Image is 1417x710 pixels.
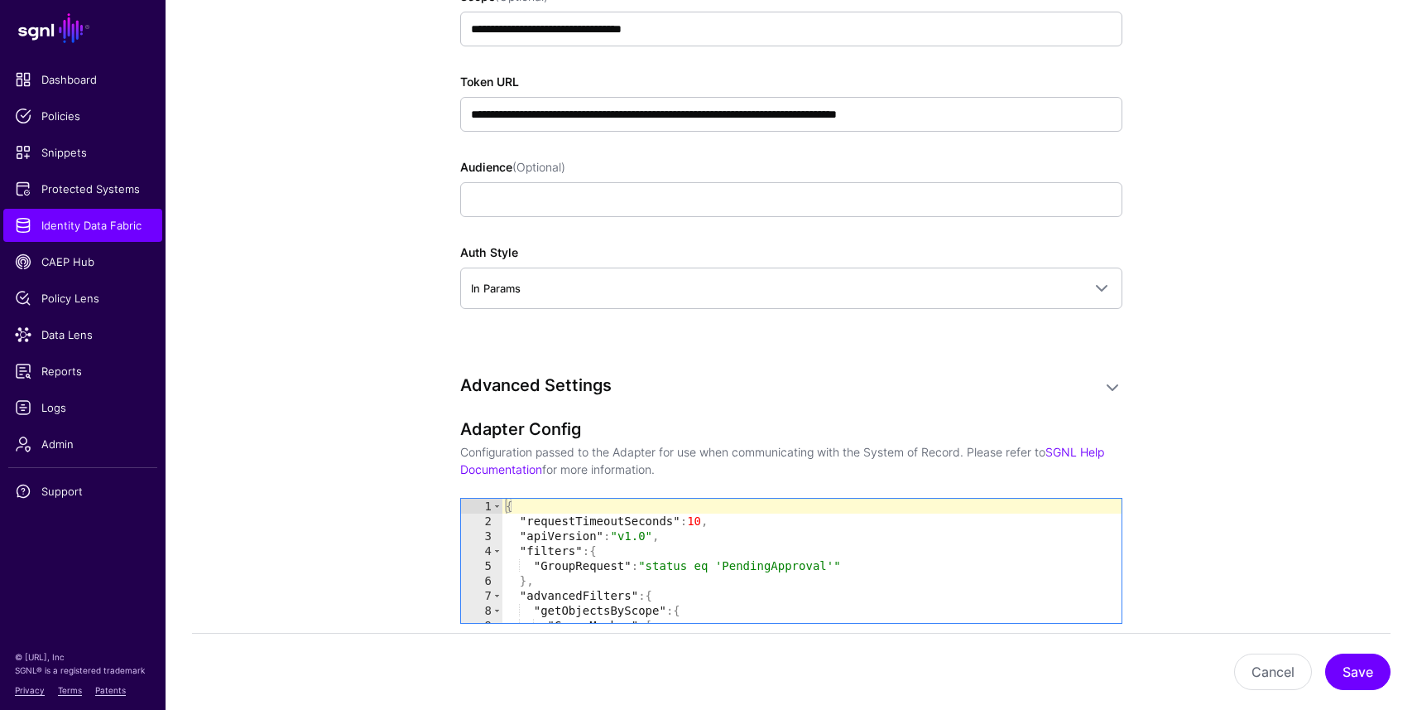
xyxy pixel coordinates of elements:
span: Support [15,483,151,500]
div: 2 [461,514,502,529]
div: 5 [461,558,502,573]
button: Save [1325,654,1391,690]
a: Protected Systems [3,172,162,205]
label: Token URL [460,73,519,90]
div: 1 [461,499,502,514]
span: Toggle code folding, rows 8 through 20 [492,603,502,618]
span: Toggle code folding, rows 9 through 19 [492,618,502,633]
a: Policies [3,99,162,133]
a: Snippets [3,136,162,169]
button: Cancel [1234,654,1312,690]
div: 3 [461,529,502,543]
a: Dashboard [3,63,162,96]
p: © [URL], Inc [15,650,151,664]
span: Policies [15,108,151,124]
p: Configuration passed to the Adapter for use when communicating with the System of Record. Please ... [460,443,1122,478]
span: Dashboard [15,71,151,88]
a: Terms [58,685,82,695]
span: CAEP Hub [15,254,151,270]
a: Data Lens [3,318,162,351]
a: Reports [3,355,162,388]
span: In Params [471,282,521,295]
span: Policy Lens [15,290,151,307]
span: Data Lens [15,326,151,343]
div: 9 [461,618,502,633]
div: 4 [461,543,502,558]
span: Toggle code folding, rows 4 through 6 [492,543,502,558]
a: CAEP Hub [3,245,162,278]
span: Snippets [15,144,151,161]
a: Admin [3,427,162,461]
span: Reports [15,363,151,379]
a: Identity Data Fabric [3,209,162,242]
label: Audience [460,158,565,176]
h3: Advanced Settings [460,375,1089,395]
a: SGNL [10,10,156,46]
span: Toggle code folding, rows 1 through 22 [492,499,502,514]
span: Protected Systems [15,181,151,197]
a: Privacy [15,685,45,695]
a: Logs [3,391,162,424]
label: Auth Style [460,244,518,261]
p: SGNL® is a registered trademark [15,664,151,677]
span: Toggle code folding, rows 7 through 21 [492,588,502,603]
span: Identity Data Fabric [15,217,151,234]
a: Policy Lens [3,282,162,315]
span: Logs [15,399,151,416]
span: Admin [15,436,151,452]
div: 8 [461,603,502,618]
div: 6 [461,573,502,588]
span: (Optional) [512,160,565,174]
h3: Adapter Config [460,419,1122,439]
div: 7 [461,588,502,603]
a: Patents [95,685,126,695]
